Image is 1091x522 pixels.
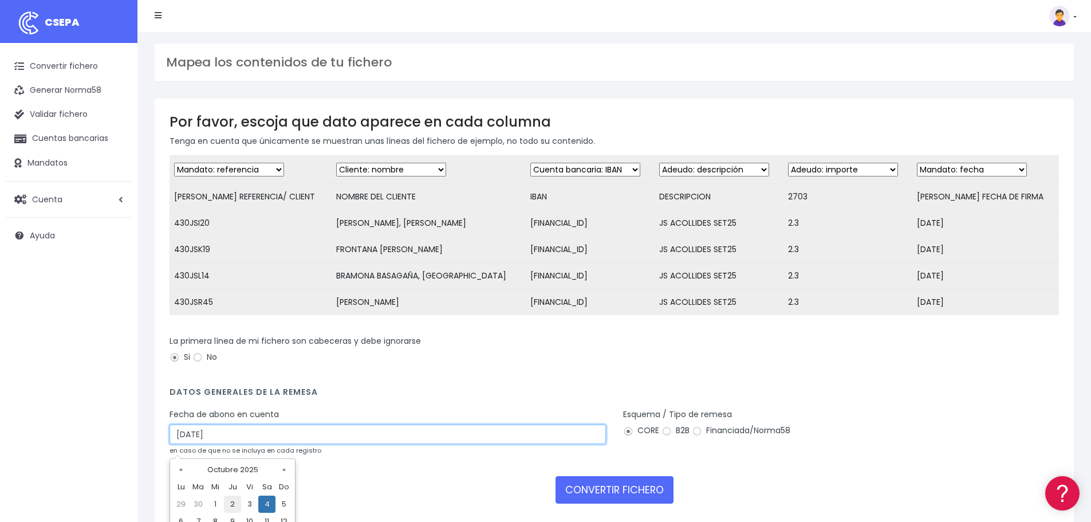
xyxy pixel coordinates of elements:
td: DESCRIPCION [655,184,783,210]
td: 1 [207,496,224,513]
td: [PERSON_NAME] FECHA DE FIRMA [912,184,1059,210]
th: » [275,461,293,478]
a: Validar fichero [6,103,132,127]
td: 29 [172,496,190,513]
td: IBAN [526,184,655,210]
td: [DATE] [912,289,1059,316]
td: [DATE] [912,263,1059,289]
td: 2703 [783,184,912,210]
a: Ayuda [6,223,132,248]
td: BRAMONA BASAGAÑA, [GEOGRAPHIC_DATA] [332,263,526,289]
td: [FINANCIAL_ID] [526,210,655,237]
a: Convertir fichero [6,54,132,79]
th: Vi [241,478,258,496]
td: 3 [241,496,258,513]
td: [FINANCIAL_ID] [526,263,655,289]
td: 2.3 [783,289,912,316]
td: JS ACOLLIDES SET25 [655,210,783,237]
th: Mi [207,478,224,496]
a: Cuentas bancarias [6,127,132,151]
td: [DATE] [912,210,1059,237]
label: B2B [661,425,690,437]
a: Mandatos [6,151,132,175]
td: [DATE] [912,237,1059,263]
td: [FINANCIAL_ID] [526,237,655,263]
td: 2.3 [783,237,912,263]
td: FRONTANA [PERSON_NAME] [332,237,526,263]
span: Cuenta [32,193,62,205]
h3: Mapea los contenidos de tu fichero [166,55,1062,70]
th: Lu [172,478,190,496]
td: JS ACOLLIDES SET25 [655,263,783,289]
label: Financiada/Norma58 [692,425,790,437]
small: en caso de que no se incluya en cada registro [170,446,321,455]
td: [PERSON_NAME] REFERENCIA/ CLIENT [170,184,332,210]
label: La primera línea de mi fichero son cabeceras y debe ignorarse [170,335,421,347]
span: Ayuda [30,230,55,241]
th: Ma [190,478,207,496]
td: JS ACOLLIDES SET25 [655,289,783,316]
td: [PERSON_NAME] [332,289,526,316]
label: Si [170,351,190,363]
button: CONVERTIR FICHERO [556,476,673,504]
th: Octubre 2025 [190,461,275,478]
td: 430JSL14 [170,263,332,289]
th: Ju [224,478,241,496]
td: 4 [258,496,275,513]
th: Sa [258,478,275,496]
td: 430JSK19 [170,237,332,263]
label: No [192,351,217,363]
td: 5 [275,496,293,513]
h3: Por favor, escoja que dato aparece en cada columna [170,113,1059,130]
td: 430JSR45 [170,289,332,316]
img: logo [14,9,43,37]
td: [PERSON_NAME], [PERSON_NAME] [332,210,526,237]
label: CORE [623,425,659,437]
img: profile [1049,6,1070,26]
label: Fecha de abono en cuenta [170,409,279,421]
th: « [172,461,190,478]
td: 30 [190,496,207,513]
th: Do [275,478,293,496]
td: 430JSI20 [170,210,332,237]
td: [FINANCIAL_ID] [526,289,655,316]
td: 2.3 [783,263,912,289]
a: Generar Norma58 [6,79,132,103]
td: NOMBRE DEL CLIENTE [332,184,526,210]
label: Esquema / Tipo de remesa [623,409,732,421]
p: Tenga en cuenta que únicamente se muestran unas líneas del fichero de ejemplo, no todo su contenido. [170,135,1059,147]
h4: Datos generales de la remesa [170,387,1059,403]
a: Cuenta [6,187,132,211]
span: CSEPA [45,15,80,29]
td: 2 [224,496,241,513]
td: 2.3 [783,210,912,237]
td: JS ACOLLIDES SET25 [655,237,783,263]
